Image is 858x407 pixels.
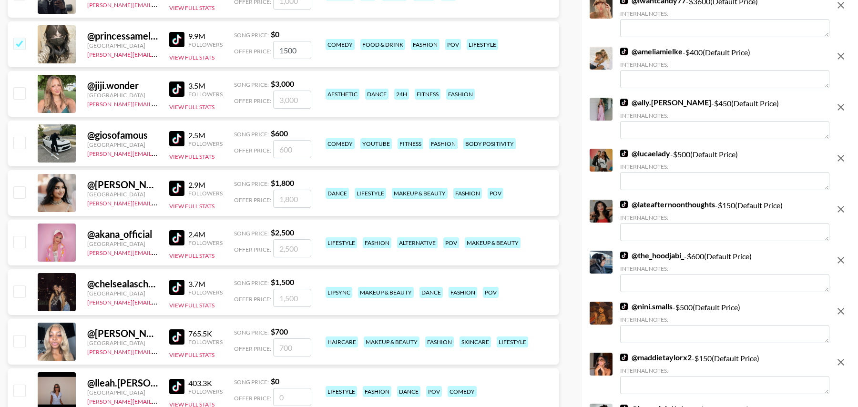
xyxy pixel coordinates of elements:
img: TikTok [620,354,628,361]
a: @ally.[PERSON_NAME] [620,98,711,107]
div: Internal Notes: [620,10,829,17]
div: alternative [397,237,438,248]
div: [GEOGRAPHIC_DATA] [87,240,158,247]
span: Song Price: [234,329,269,336]
div: haircare [326,336,358,347]
img: TikTok [169,81,184,97]
input: 0 [273,41,311,59]
span: Song Price: [234,131,269,138]
span: Offer Price: [234,345,271,352]
div: Followers [188,190,223,197]
a: [PERSON_NAME][EMAIL_ADDRESS][DOMAIN_NAME] [87,247,228,256]
button: View Full Stats [169,203,214,210]
a: @the_hoodjabi_ [620,251,684,260]
span: Song Price: [234,81,269,88]
div: [GEOGRAPHIC_DATA] [87,141,158,148]
div: Internal Notes: [620,367,829,374]
div: @ akana_official [87,228,158,240]
div: Internal Notes: [620,163,829,170]
strong: $ 600 [271,129,288,138]
div: @ [PERSON_NAME].reghuram [87,179,158,191]
a: [PERSON_NAME][EMAIL_ADDRESS][DOMAIN_NAME] [87,99,228,108]
div: skincare [460,336,491,347]
a: [PERSON_NAME][EMAIL_ADDRESS][DOMAIN_NAME] [87,396,228,405]
a: @lateafternoonthoughts [620,200,715,209]
span: Song Price: [234,378,269,386]
button: View Full Stats [169,54,214,61]
div: @ jiji.wonder [87,80,158,92]
div: dance [397,386,420,397]
strong: $ 3,000 [271,79,294,88]
button: remove [831,200,850,219]
strong: $ 0 [271,30,279,39]
img: TikTok [169,32,184,47]
div: lifestyle [326,237,357,248]
div: lifestyle [497,336,528,347]
input: 1,800 [273,190,311,208]
span: Offer Price: [234,147,271,154]
img: TikTok [620,303,628,310]
a: @ameliamielke [620,47,683,56]
div: [GEOGRAPHIC_DATA] [87,92,158,99]
button: View Full Stats [169,302,214,309]
div: - $ 150 (Default Price) [620,200,829,241]
img: TikTok [620,48,628,55]
div: 2.5M [188,131,223,140]
span: Song Price: [234,31,269,39]
div: lifestyle [326,386,357,397]
div: [GEOGRAPHIC_DATA] [87,191,158,198]
input: 1,500 [273,289,311,307]
a: @lucaelady [620,149,670,158]
div: 403.3K [188,378,223,388]
span: Song Price: [234,230,269,237]
div: - $ 600 (Default Price) [620,251,829,292]
div: @ [PERSON_NAME].tiara1 [87,327,158,339]
div: fashion [425,336,454,347]
div: [GEOGRAPHIC_DATA] [87,42,158,49]
input: 700 [273,338,311,356]
div: fashion [449,287,477,298]
div: lifestyle [467,39,498,50]
div: - $ 500 (Default Price) [620,302,829,343]
a: [PERSON_NAME][EMAIL_ADDRESS][DOMAIN_NAME] [87,49,228,58]
div: @ giosofamous [87,129,158,141]
button: View Full Stats [169,4,214,11]
span: Offer Price: [234,395,271,402]
div: fashion [363,237,391,248]
div: Internal Notes: [620,61,829,68]
div: Followers [188,289,223,296]
button: View Full Stats [169,103,214,111]
div: 24h [394,89,409,100]
div: aesthetic [326,89,359,100]
div: pov [445,39,461,50]
div: dance [326,188,349,199]
button: remove [831,251,850,270]
div: lipsync [326,287,352,298]
div: @ chelsealascher1 [87,278,158,290]
button: View Full Stats [169,153,214,160]
div: - $ 150 (Default Price) [620,353,829,394]
div: Followers [188,140,223,147]
input: 3,000 [273,91,311,109]
div: fashion [363,386,391,397]
div: lifestyle [355,188,386,199]
div: [GEOGRAPHIC_DATA] [87,339,158,346]
img: TikTok [169,379,184,394]
span: Offer Price: [234,97,271,104]
img: TikTok [620,252,628,259]
div: @ princessameliawu [87,30,158,42]
a: @nini.smalls [620,302,673,311]
div: 765.5K [188,329,223,338]
button: View Full Stats [169,252,214,259]
img: TikTok [620,201,628,208]
div: 9.9M [188,31,223,41]
div: body positivity [463,138,516,149]
input: 0 [273,388,311,406]
div: pov [426,386,442,397]
div: [GEOGRAPHIC_DATA] [87,290,158,297]
div: 2.9M [188,180,223,190]
div: Followers [188,388,223,395]
strong: $ 2,500 [271,228,294,237]
div: Internal Notes: [620,265,829,272]
a: [PERSON_NAME][EMAIL_ADDRESS][DOMAIN_NAME] [87,346,228,356]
